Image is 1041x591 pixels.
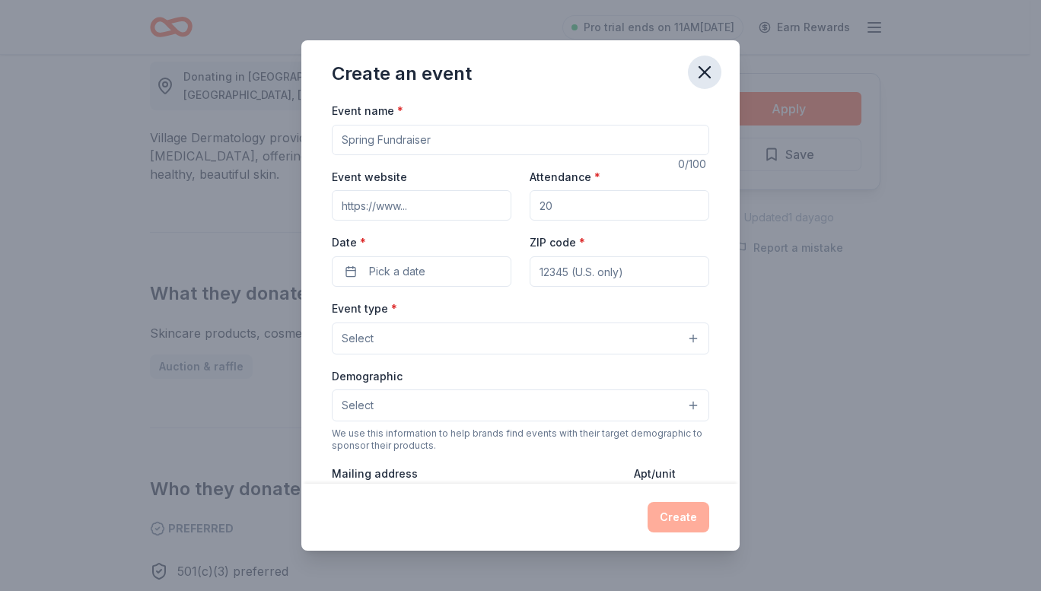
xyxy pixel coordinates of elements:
[332,62,472,86] div: Create an event
[332,323,709,354] button: Select
[332,170,407,185] label: Event website
[530,235,585,250] label: ZIP code
[332,301,397,316] label: Event type
[678,155,709,173] div: 0 /100
[342,329,374,348] span: Select
[530,256,709,287] input: 12345 (U.S. only)
[332,190,511,221] input: https://www...
[332,235,511,250] label: Date
[332,103,403,119] label: Event name
[332,389,709,421] button: Select
[332,256,511,287] button: Pick a date
[530,190,709,221] input: 20
[369,262,425,281] span: Pick a date
[332,427,709,452] div: We use this information to help brands find events with their target demographic to sponsor their...
[634,466,676,481] label: Apt/unit
[332,466,418,481] label: Mailing address
[530,170,600,185] label: Attendance
[332,125,709,155] input: Spring Fundraiser
[332,369,403,384] label: Demographic
[342,396,374,415] span: Select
